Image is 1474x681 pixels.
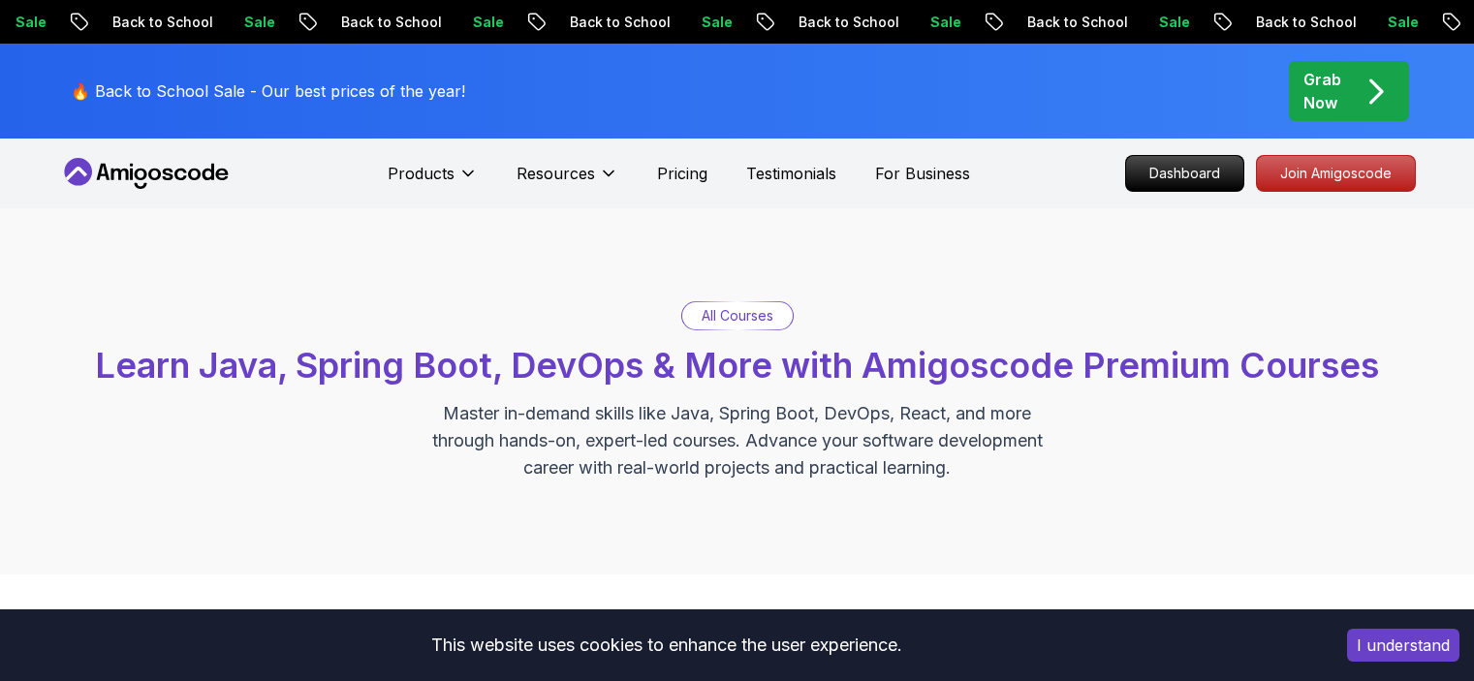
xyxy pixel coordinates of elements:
[388,162,478,201] button: Products
[702,306,773,325] p: All Courses
[657,162,707,185] a: Pricing
[1256,155,1416,192] a: Join Amigoscode
[678,13,740,32] p: Sale
[95,344,1379,387] span: Learn Java, Spring Boot, DevOps & More with Amigoscode Premium Courses
[318,13,450,32] p: Back to School
[1126,156,1243,191] p: Dashboard
[1125,155,1244,192] a: Dashboard
[388,162,455,185] p: Products
[1257,156,1415,191] p: Join Amigoscode
[517,162,595,185] p: Resources
[775,13,907,32] p: Back to School
[15,624,1318,666] div: This website uses cookies to enhance the user experience.
[450,13,512,32] p: Sale
[1347,629,1459,662] button: Accept cookies
[547,13,678,32] p: Back to School
[412,400,1063,481] p: Master in-demand skills like Java, Spring Boot, DevOps, React, and more through hands-on, expert-...
[89,13,221,32] p: Back to School
[907,13,969,32] p: Sale
[1233,13,1364,32] p: Back to School
[1136,13,1198,32] p: Sale
[1303,68,1341,114] p: Grab Now
[875,162,970,185] a: For Business
[1364,13,1427,32] p: Sale
[221,13,283,32] p: Sale
[746,162,836,185] a: Testimonials
[1004,13,1136,32] p: Back to School
[71,79,465,103] p: 🔥 Back to School Sale - Our best prices of the year!
[517,162,618,201] button: Resources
